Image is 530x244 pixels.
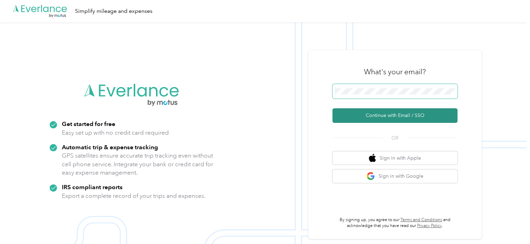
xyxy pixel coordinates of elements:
span: OR [383,134,407,142]
div: Simplify mileage and expenses [75,7,152,16]
button: google logoSign in with Google [332,169,457,183]
p: By signing up, you agree to our and acknowledge that you have read our . [332,217,457,229]
p: Export a complete record of your trips and expenses. [62,192,206,200]
strong: Automatic trip & expense tracking [62,143,158,151]
img: apple logo [369,154,376,162]
p: Easy set up with no credit card required [62,128,169,137]
a: Terms and Conditions [400,217,442,222]
h3: What's your email? [364,67,426,77]
img: google logo [366,172,375,180]
button: apple logoSign in with Apple [332,151,457,165]
strong: IRS compliant reports [62,183,123,191]
a: Privacy Policy [417,223,442,228]
button: Continue with Email / SSO [332,108,457,123]
strong: Get started for free [62,120,115,127]
p: GPS satellites ensure accurate trip tracking even without cell phone service. Integrate your bank... [62,151,214,177]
